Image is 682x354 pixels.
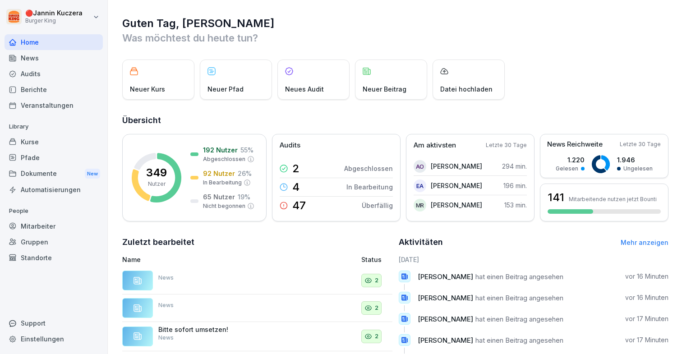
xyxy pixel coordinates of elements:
a: News2 [122,267,392,294]
p: vor 16 Minuten [625,293,668,302]
h3: 141 [548,190,564,205]
a: Bitte sofort umsetzen!News2 [122,322,392,351]
p: 92 Nutzer [203,169,235,178]
p: 2 [375,303,378,313]
p: 4 [292,182,300,193]
p: Nutzer [148,180,166,188]
p: 153 min. [504,200,527,210]
a: News [5,50,103,66]
p: Ungelesen [623,165,653,173]
p: 55 % [240,145,253,155]
h2: Übersicht [122,114,668,127]
div: New [85,169,100,179]
p: People [5,204,103,218]
p: 1.946 [617,155,653,165]
p: 65 Nutzer [203,192,235,202]
p: Neuer Pfad [207,84,244,94]
span: hat einen Beitrag angesehen [475,272,563,281]
p: Neuer Beitrag [363,84,406,94]
p: 🔴 Jannin Kuczera [25,9,83,17]
p: Neuer Kurs [130,84,165,94]
div: Support [5,315,103,331]
span: hat einen Beitrag angesehen [475,336,563,345]
p: Gelesen [556,165,578,173]
p: [PERSON_NAME] [431,200,482,210]
p: Name [122,255,288,264]
p: Abgeschlossen [203,155,245,163]
span: [PERSON_NAME] [418,272,473,281]
p: 2 [375,332,378,341]
p: 2 [375,276,378,285]
h2: Zuletzt bearbeitet [122,236,392,248]
span: [PERSON_NAME] [418,294,473,302]
p: News [158,274,174,282]
p: Audits [280,140,300,151]
h6: [DATE] [399,255,669,264]
a: Automatisierungen [5,182,103,198]
p: Datei hochladen [440,84,493,94]
span: [PERSON_NAME] [418,315,473,323]
p: 192 Nutzer [203,145,238,155]
p: 19 % [238,192,250,202]
a: Einstellungen [5,331,103,347]
p: News [158,301,174,309]
p: [PERSON_NAME] [431,161,482,171]
p: vor 17 Minuten [625,314,668,323]
a: Mehr anzeigen [621,239,668,246]
p: Bitte sofort umsetzen! [158,326,249,334]
p: 349 [146,167,167,178]
h2: Aktivitäten [399,236,443,248]
p: vor 16 Minuten [625,272,668,281]
a: Kurse [5,134,103,150]
p: Am aktivsten [414,140,456,151]
p: 196 min. [503,181,527,190]
p: In Bearbeitung [346,182,393,192]
a: Gruppen [5,234,103,250]
p: Abgeschlossen [344,164,393,173]
a: Mitarbeiter [5,218,103,234]
span: [PERSON_NAME] [418,336,473,345]
p: In Bearbeitung [203,179,242,187]
span: hat einen Beitrag angesehen [475,294,563,302]
a: News2 [122,294,392,322]
p: Neues Audit [285,84,324,94]
div: MR [414,199,426,211]
p: News [158,334,174,342]
p: 26 % [238,169,252,178]
div: Audits [5,66,103,82]
p: 294 min. [502,161,527,171]
a: Pfade [5,150,103,166]
a: DokumenteNew [5,166,103,182]
p: vor 17 Minuten [625,336,668,345]
p: 1.220 [556,155,585,165]
a: Standorte [5,250,103,266]
div: AO [414,160,426,173]
p: Status [361,255,382,264]
p: Letzte 30 Tage [486,141,527,149]
p: Überfällig [362,201,393,210]
p: Nicht begonnen [203,202,245,210]
a: Veranstaltungen [5,97,103,113]
p: Burger King [25,18,83,24]
a: Home [5,34,103,50]
a: Berichte [5,82,103,97]
h1: Guten Tag, [PERSON_NAME] [122,16,668,31]
div: EA [414,179,426,192]
p: News Reichweite [547,139,603,150]
span: hat einen Beitrag angesehen [475,315,563,323]
p: 2 [292,163,300,174]
p: Mitarbeitende nutzen jetzt Bounti [569,196,657,202]
p: [PERSON_NAME] [431,181,482,190]
p: Letzte 30 Tage [620,140,661,148]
